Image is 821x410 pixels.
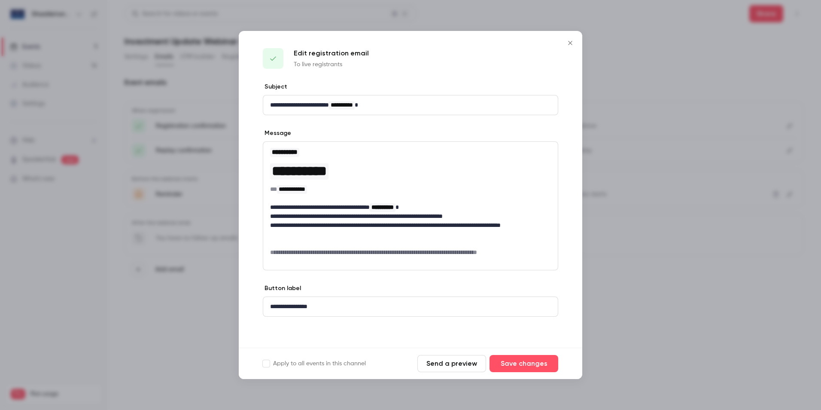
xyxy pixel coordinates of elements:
[294,48,369,58] p: Edit registration email
[263,297,558,316] div: editor
[263,359,366,368] label: Apply to all events in this channel
[263,142,558,262] div: editor
[263,129,291,138] label: Message
[490,355,558,372] button: Save changes
[294,60,369,69] p: To live registrants
[562,34,579,52] button: Close
[263,83,287,91] label: Subject
[417,355,486,372] button: Send a preview
[263,284,301,293] label: Button label
[263,95,558,115] div: editor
